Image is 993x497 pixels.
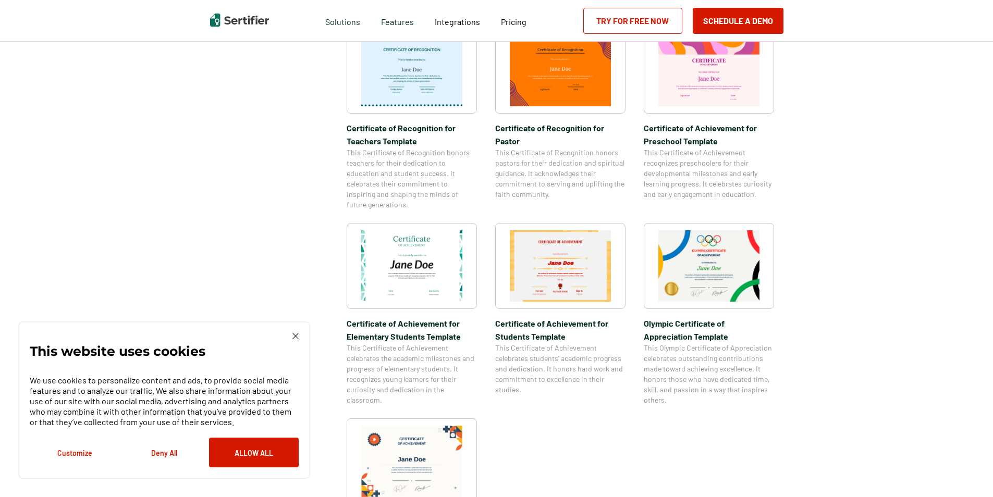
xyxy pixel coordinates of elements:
img: Certificate of Recognition for Teachers Template [361,35,462,106]
span: This Certificate of Achievement celebrates the academic milestones and progress of elementary stu... [347,343,477,405]
a: Pricing [501,14,526,27]
span: Certificate of Achievement for Preschool Template [644,121,774,147]
button: Schedule a Demo [693,8,783,34]
span: Olympic Certificate of Appreciation​ Template [644,317,774,343]
span: Certificate of Achievement for Elementary Students Template [347,317,477,343]
button: Allow All [209,438,299,467]
img: Certificate of Achievement for Students Template [510,230,611,302]
a: Certificate of Achievement for Preschool TemplateCertificate of Achievement for Preschool Templat... [644,28,774,210]
span: Features [381,14,414,27]
button: Customize [30,438,119,467]
span: Certificate of Recognition for Teachers Template [347,121,477,147]
span: This Certificate of Recognition honors pastors for their dedication and spiritual guidance. It ac... [495,147,626,200]
span: Pricing [501,17,526,27]
span: Solutions [325,14,360,27]
img: Olympic Certificate of Appreciation​ Template [658,230,759,302]
span: Certificate of Achievement for Students Template [495,317,626,343]
img: Certificate of Achievement for Preschool Template [658,35,759,106]
a: Certificate of Achievement for Elementary Students TemplateCertificate of Achievement for Element... [347,223,477,405]
a: Integrations [435,14,480,27]
button: Deny All [119,438,209,467]
p: This website uses cookies [30,346,205,356]
img: Certificate of Achievement for Elementary Students Template [361,230,462,302]
a: Certificate of Achievement for Students TemplateCertificate of Achievement for Students TemplateT... [495,223,626,405]
a: Try for Free Now [583,8,682,34]
a: Certificate of Recognition for Teachers TemplateCertificate of Recognition for Teachers TemplateT... [347,28,477,210]
a: Olympic Certificate of Appreciation​ TemplateOlympic Certificate of Appreciation​ TemplateThis Ol... [644,223,774,405]
span: This Certificate of Achievement celebrates students’ academic progress and dedication. It honors ... [495,343,626,395]
span: This Certificate of Achievement recognizes preschoolers for their developmental milestones and ea... [644,147,774,200]
span: Integrations [435,17,480,27]
a: Certificate of Recognition for PastorCertificate of Recognition for PastorThis Certificate of Rec... [495,28,626,210]
p: We use cookies to personalize content and ads, to provide social media features and to analyze ou... [30,375,299,427]
span: This Certificate of Recognition honors teachers for their dedication to education and student suc... [347,147,477,210]
img: Certificate of Recognition for Pastor [510,35,611,106]
img: Certificate of Achievement for Graduation [361,426,462,497]
span: This Olympic Certificate of Appreciation celebrates outstanding contributions made toward achievi... [644,343,774,405]
img: Cookie Popup Close [292,333,299,339]
img: Sertifier | Digital Credentialing Platform [210,14,269,27]
span: Certificate of Recognition for Pastor [495,121,626,147]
